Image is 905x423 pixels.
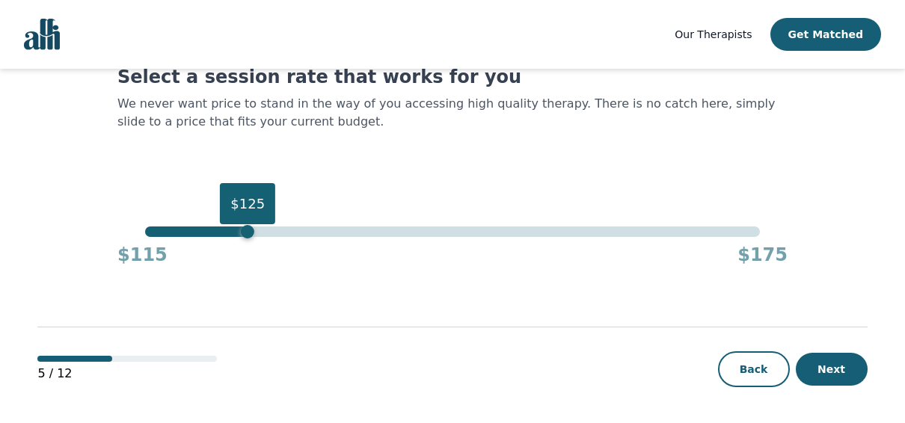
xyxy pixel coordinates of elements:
a: Our Therapists [675,25,752,43]
span: Our Therapists [675,28,752,40]
h4: $115 [117,243,168,267]
h1: Select a session rate that works for you [117,65,788,89]
button: Back [718,351,790,387]
img: alli logo [24,19,60,50]
button: Next [796,353,868,386]
button: Get Matched [770,18,881,51]
p: 5 / 12 [37,365,217,383]
p: We never want price to stand in the way of you accessing high quality therapy. There is no catch ... [117,95,788,131]
div: $125 [220,183,275,224]
h4: $175 [737,243,788,267]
